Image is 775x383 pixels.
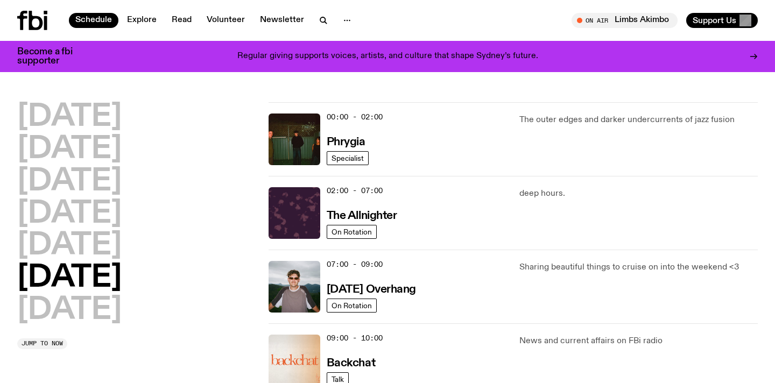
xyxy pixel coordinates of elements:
span: 07:00 - 09:00 [327,259,383,269]
p: The outer edges and darker undercurrents of jazz fusion [519,114,758,126]
button: Jump to now [17,338,67,349]
img: Harrie Hastings stands in front of cloud-covered sky and rolling hills. He's wearing sunglasses a... [269,261,320,313]
a: [DATE] Overhang [327,282,416,295]
button: Support Us [686,13,758,28]
span: 02:00 - 07:00 [327,186,383,196]
span: Talk [332,375,344,383]
a: Read [165,13,198,28]
span: On Rotation [332,301,372,309]
h3: [DATE] Overhang [327,284,416,295]
span: Support Us [693,16,736,25]
button: [DATE] [17,134,122,165]
button: [DATE] [17,199,122,229]
span: 09:00 - 10:00 [327,333,383,343]
span: Specialist [332,154,364,162]
p: deep hours. [519,187,758,200]
a: Phrygia [327,134,365,148]
img: A greeny-grainy film photo of Bela, John and Bindi at night. They are standing in a backyard on g... [269,114,320,165]
button: [DATE] [17,167,122,197]
h3: The Allnighter [327,210,397,222]
a: Schedule [69,13,118,28]
p: News and current affairs on FBi radio [519,335,758,347]
a: Backchat [327,356,375,369]
a: On Rotation [327,225,377,239]
p: Sharing beautiful things to cruise on into the weekend <3 [519,261,758,274]
span: 00:00 - 02:00 [327,112,383,122]
button: On AirLimbs Akimbo [572,13,678,28]
a: On Rotation [327,299,377,313]
a: Newsletter [253,13,311,28]
button: [DATE] [17,231,122,261]
button: [DATE] [17,263,122,293]
h3: Become a fbi supporter [17,47,86,66]
a: Explore [121,13,163,28]
span: Jump to now [22,341,63,346]
button: [DATE] [17,295,122,325]
a: Specialist [327,151,369,165]
p: Regular giving supports voices, artists, and culture that shape Sydney’s future. [237,52,538,61]
button: [DATE] [17,102,122,132]
a: Volunteer [200,13,251,28]
h3: Backchat [327,358,375,369]
h3: Phrygia [327,137,365,148]
span: On Rotation [332,228,372,236]
a: The Allnighter [327,208,397,222]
